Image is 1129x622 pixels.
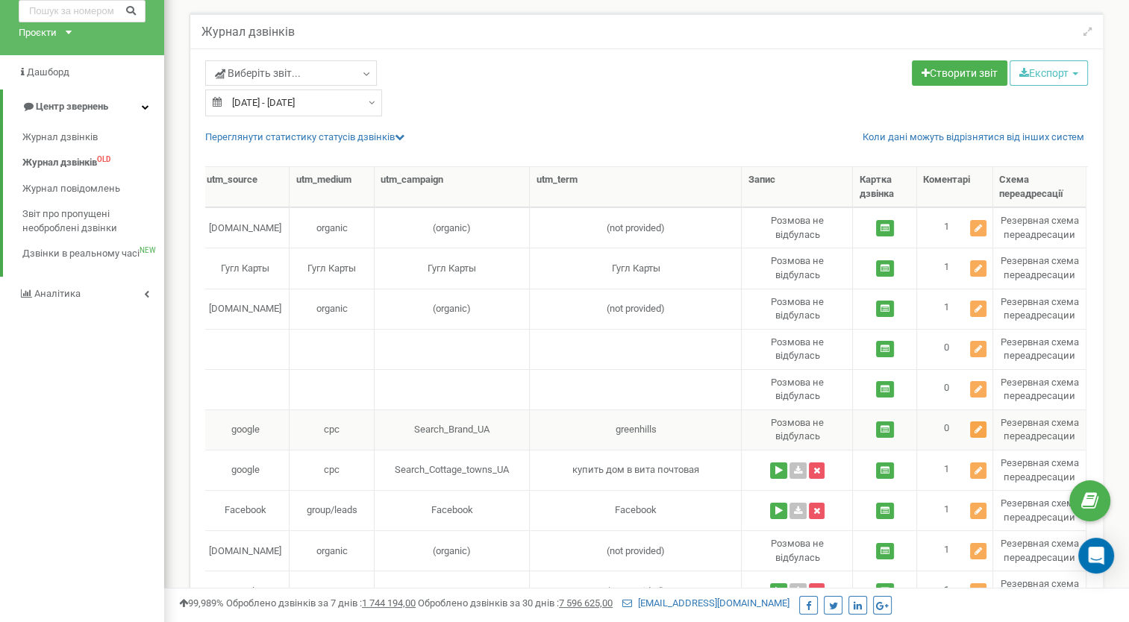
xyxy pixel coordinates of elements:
[375,490,530,530] td: Facebook
[179,597,224,609] span: 99,989%
[205,60,377,86] a: Виберіть звіт...
[375,248,530,288] td: Гугл Карты
[530,530,742,571] td: (not provided)
[809,503,825,519] button: Видалити запис
[993,329,1086,369] td: Резервная схема переадресации
[742,289,853,329] td: Розмова не вiдбулась
[742,409,853,450] td: Розмова не вiдбулась
[375,289,530,329] td: (organic)
[1078,538,1114,574] div: Open Intercom Messenger
[917,369,993,409] td: 0
[22,201,164,241] a: Звіт про пропущені необроблені дзвінки
[290,167,375,207] th: utm_mеdium
[789,462,807,479] a: Завантажити
[809,583,825,600] button: Видалити запис
[215,66,301,81] span: Виберіть звіт...
[559,597,613,609] u: 7 596 625,00
[622,597,789,609] a: [EMAIL_ADDRESS][DOMAIN_NAME]
[917,571,993,611] td: 1
[917,329,993,369] td: 0
[290,248,375,288] td: Гугл Карты
[3,89,164,125] a: Центр звернень
[742,248,853,288] td: Розмова не вiдбулась
[1010,60,1088,86] button: Експорт
[201,25,295,39] h5: Журнал дзвінків
[375,167,530,207] th: utm_cаmpaign
[917,490,993,530] td: 1
[742,167,853,207] th: Запис
[993,530,1086,571] td: Резервная схема переадресации
[917,450,993,490] td: 1
[993,571,1086,611] td: Резервная схема переадресации
[201,530,290,571] td: [DOMAIN_NAME]
[993,248,1086,288] td: Резервная схема переадресации
[789,583,807,600] a: Завантажити
[993,167,1086,207] th: Схема переадресації
[742,369,853,409] td: Розмова не вiдбулась
[530,571,742,611] td: (not provided)
[917,248,993,288] td: 1
[22,150,164,176] a: Журнал дзвінківOLD
[226,597,416,609] span: Оброблено дзвінків за 7 днів :
[22,247,140,261] span: Дзвінки в реальному часі
[290,289,375,329] td: organic
[201,248,290,288] td: Гугл Карты
[530,207,742,248] td: (not provided)
[290,207,375,248] td: organic
[290,409,375,450] td: cpc
[789,503,807,519] a: Завантажити
[36,101,108,112] span: Центр звернень
[22,176,164,202] a: Журнал повідомлень
[22,131,98,145] span: Журнал дзвінків
[22,241,164,267] a: Дзвінки в реальному часіNEW
[530,289,742,329] td: (not provided)
[917,289,993,329] td: 1
[530,167,742,207] th: utm_tеrm
[993,409,1086,450] td: Резервная схема переадресации
[742,530,853,571] td: Розмова не вiдбулась
[418,597,613,609] span: Оброблено дзвінків за 30 днів :
[530,450,742,490] td: купить дом в вита почтовая
[201,167,290,207] th: utm_sourcе
[917,409,993,450] td: 0
[375,450,530,490] td: Search_Cottage_towns_UA
[809,462,825,479] button: Видалити запис
[375,207,530,248] td: (organic)
[993,369,1086,409] td: Резервная схема переадресации
[993,490,1086,530] td: Резервная схема переадресации
[863,131,1084,145] a: Коли дані можуть відрізнятися вiд інших систем
[290,450,375,490] td: cpc
[530,409,742,450] td: greenhills
[917,207,993,248] td: 1
[22,182,120,196] span: Журнал повідомлень
[22,156,97,170] span: Журнал дзвінків
[375,409,530,450] td: Search_Brand_UA
[742,207,853,248] td: Розмова не вiдбулась
[201,289,290,329] td: [DOMAIN_NAME]
[993,289,1086,329] td: Резервная схема переадресации
[375,571,530,611] td: GDN_Rem_2023
[201,207,290,248] td: [DOMAIN_NAME]
[912,60,1007,86] a: Створити звіт
[27,66,69,78] span: Дашборд
[201,450,290,490] td: google
[22,125,164,151] a: Журнал дзвінків
[917,530,993,571] td: 1
[530,248,742,288] td: Гугл Карты
[917,167,993,207] th: Коментарі
[290,530,375,571] td: organic
[993,450,1086,490] td: Резервная схема переадресации
[34,288,81,299] span: Аналiтика
[742,329,853,369] td: Розмова не вiдбулась
[993,207,1086,248] td: Резервная схема переадресации
[362,597,416,609] u: 1 744 194,00
[290,490,375,530] td: group/leads
[375,530,530,571] td: (organic)
[530,490,742,530] td: Facebook
[201,409,290,450] td: google
[290,571,375,611] td: cpc
[22,207,157,235] span: Звіт про пропущені необроблені дзвінки
[201,490,290,530] td: Facebook
[19,26,57,40] div: Проєкти
[201,571,290,611] td: google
